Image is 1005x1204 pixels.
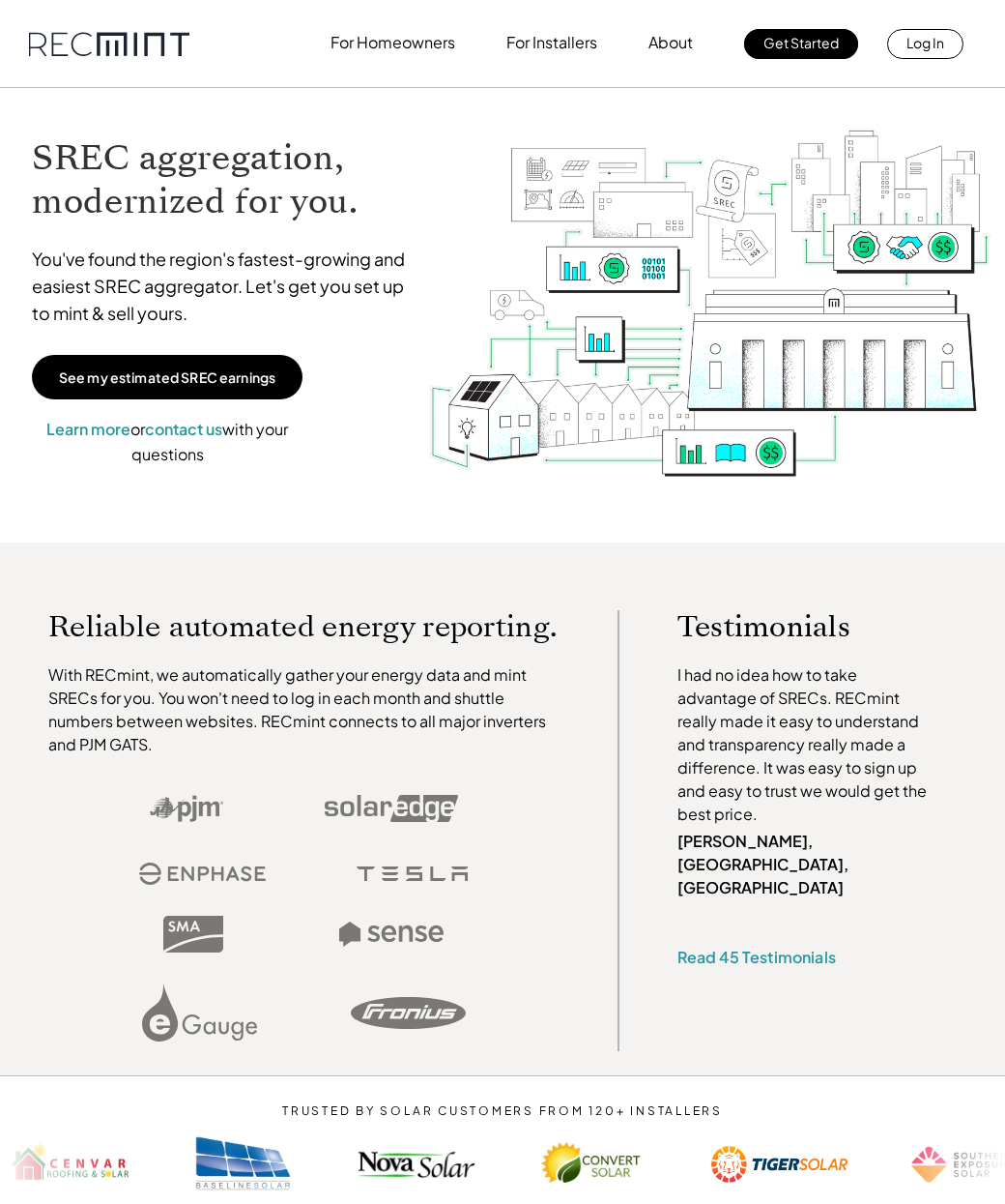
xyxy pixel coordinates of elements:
[744,29,858,59] a: Get Started
[677,610,933,644] p: Testimonials
[32,355,302,399] a: See my estimated SREC earnings
[677,947,836,967] a: Read 45 Testimonials
[506,29,597,56] p: For Installers
[224,1104,782,1118] p: TRUSTED BY SOLAR CUSTOMERS FROM 120+ INSTALLERS
[46,419,130,439] a: Learn more
[677,663,933,826] p: I had no idea how to take advantage of SRECs. RECmint really made it easy to understand and trans...
[48,663,560,756] p: With RECmint, we automatically gather your energy data and mint SRECs for you. You won't need to ...
[906,29,944,56] p: Log In
[145,419,222,439] a: contact us
[32,246,409,327] p: You've found the region's fastest-growing and easiest SREC aggregator. Let's get you set up to mi...
[763,29,839,56] p: Get Started
[32,417,302,466] p: or with your questions
[648,29,693,56] p: About
[330,29,455,56] p: For Homeowners
[59,368,275,386] p: See my estimated SREC earnings
[32,136,409,223] h1: SREC aggregation, modernized for you.
[887,29,963,59] a: Log In
[428,83,992,537] img: RECmint value cycle
[677,830,933,899] p: [PERSON_NAME], [GEOGRAPHIC_DATA], [GEOGRAPHIC_DATA]
[48,610,560,644] p: Reliable automated energy reporting.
